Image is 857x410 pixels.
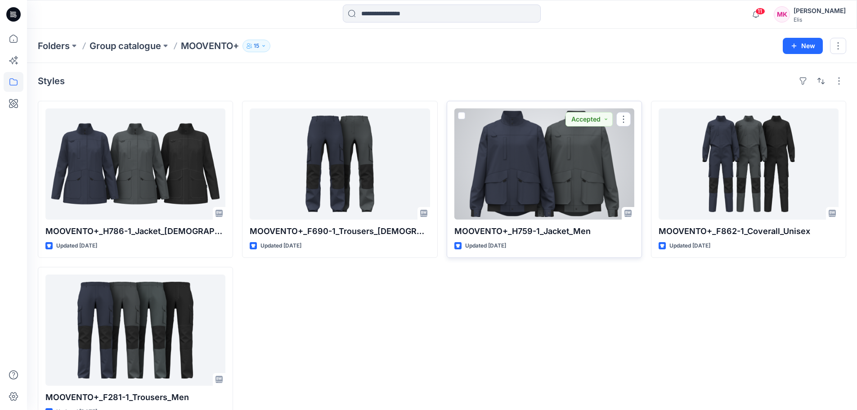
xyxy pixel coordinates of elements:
a: Group catalogue [90,40,161,52]
div: MK [774,6,790,23]
p: MOOVENTO+_H786-1_Jacket_[DEMOGRAPHIC_DATA] [45,225,225,238]
p: Updated [DATE] [56,241,97,251]
a: MOOVENTO+​_F281-1_Trousers_Men [45,275,225,386]
p: 15 [254,41,259,51]
button: 15 [242,40,270,52]
p: MOOVENTO+​_F281-1_Trousers_Men [45,391,225,404]
p: MOOVENTO+_F690-1_Trousers_[DEMOGRAPHIC_DATA] [250,225,430,238]
p: MOOVENTO+ [181,40,239,52]
p: MOOVENTO+_H759-1_Jacket_Men [454,225,634,238]
a: MOOVENTO+_H759-1_Jacket_Men [454,108,634,220]
a: MOOVENTO+_F690-1_Trousers_Ladies [250,108,430,220]
button: New [783,38,823,54]
p: Updated [DATE] [669,241,710,251]
a: Folders [38,40,70,52]
h4: Styles [38,76,65,86]
div: Elis [794,16,846,23]
a: MOOVENTO+_H786-1_Jacket_Ladies [45,108,225,220]
p: Updated [DATE] [465,241,506,251]
a: MOOVENTO+_F862-1_Coverall_Unisex [659,108,839,220]
div: [PERSON_NAME] [794,5,846,16]
p: MOOVENTO+_F862-1_Coverall_Unisex [659,225,839,238]
span: 11 [755,8,765,15]
p: Updated [DATE] [260,241,301,251]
